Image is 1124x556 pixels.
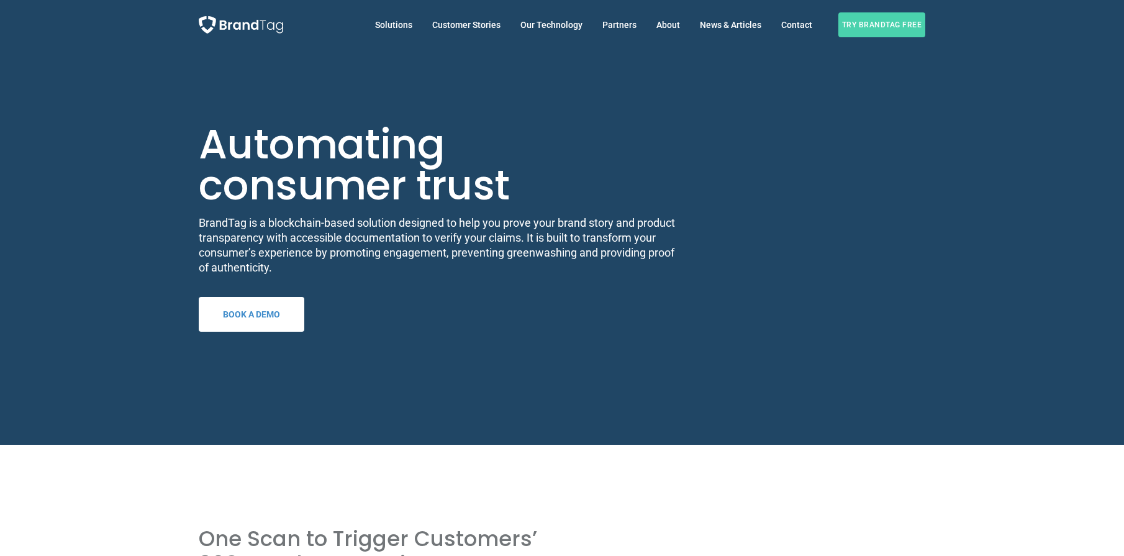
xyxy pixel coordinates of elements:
[602,20,637,30] span: Partners
[520,20,582,30] span: Our Technology
[375,20,412,30] span: Solutions
[199,124,676,206] h1: Automating consumer trust
[781,20,812,30] span: Contact
[700,20,761,30] span: News & Articles
[432,20,501,30] span: Customer Stories
[223,297,280,332] span: Book a demo
[656,20,680,30] span: About
[199,16,283,34] img: BrandTag
[838,12,925,37] span: Try BrandTag free
[199,216,676,275] p: BrandTag is a blockchain-based solution designed to help you prove your brand story and product t...
[199,297,304,332] a: Book a demo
